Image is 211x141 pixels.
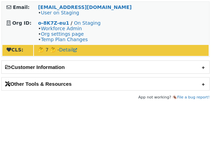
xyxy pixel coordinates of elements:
[177,95,210,99] a: File a bug report!
[38,26,88,42] span: • • •
[12,20,32,26] strong: Org ID:
[41,10,79,15] a: User on Staging
[7,47,23,52] strong: CLS:
[38,10,79,15] span: •
[1,94,210,101] footer: App not working? 🪳
[38,4,132,10] a: [EMAIL_ADDRESS][DOMAIN_NAME]
[41,26,82,31] a: Workforce Admin
[2,61,209,73] h2: Customer Information
[41,31,84,37] a: Org settings page
[38,20,69,26] a: o-8K7Z-eu1
[74,20,101,26] a: On Staging
[2,78,209,90] h2: Other Tools & Resources
[71,20,72,26] strong: /
[34,45,209,56] td: 🤔 7 🤔 -
[13,4,30,10] strong: Email:
[59,47,77,52] a: Detail
[41,37,88,42] a: Temp Plan Changes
